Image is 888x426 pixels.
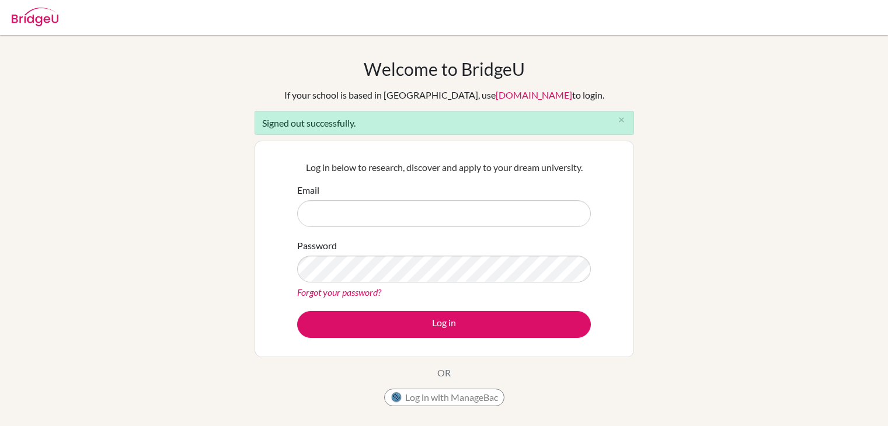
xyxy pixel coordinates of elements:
[297,183,319,197] label: Email
[617,116,626,124] i: close
[284,88,604,102] div: If your school is based in [GEOGRAPHIC_DATA], use to login.
[255,111,634,135] div: Signed out successfully.
[297,160,591,174] p: Log in below to research, discover and apply to your dream university.
[364,58,525,79] h1: Welcome to BridgeU
[437,366,451,380] p: OR
[297,287,381,298] a: Forgot your password?
[496,89,572,100] a: [DOMAIN_NAME]
[12,8,58,26] img: Bridge-U
[297,311,591,338] button: Log in
[297,239,337,253] label: Password
[384,389,504,406] button: Log in with ManageBac
[610,111,633,129] button: Close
